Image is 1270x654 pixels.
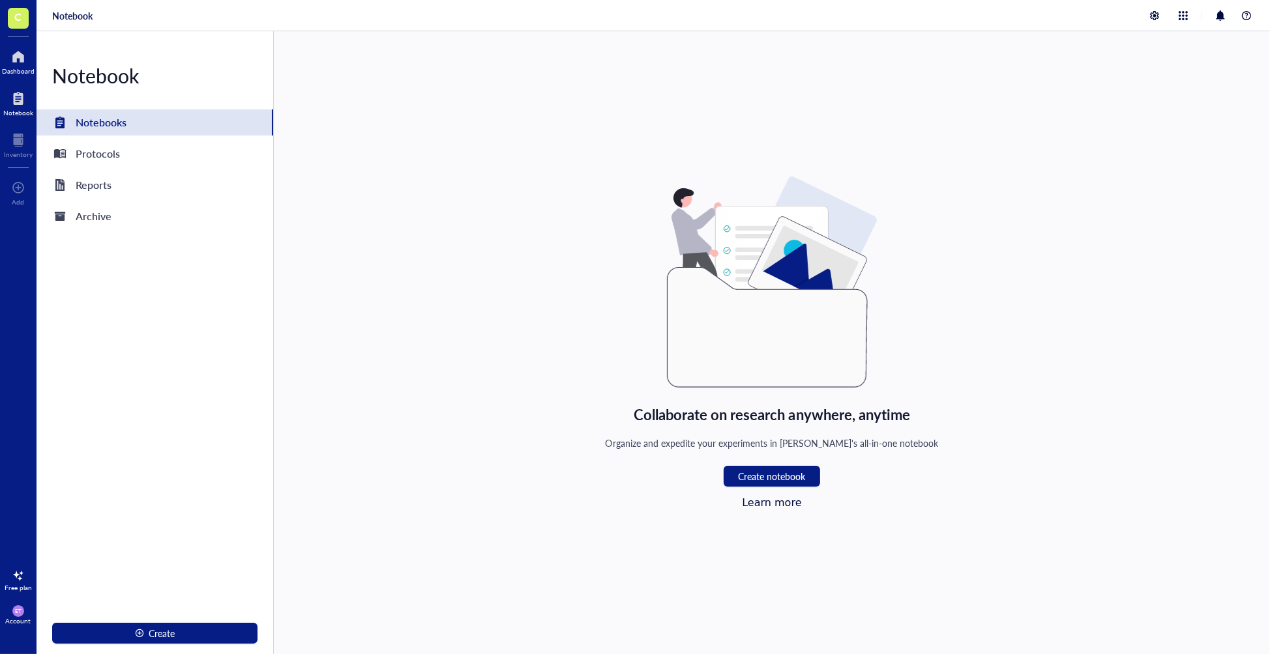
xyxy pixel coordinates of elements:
[3,109,33,117] div: Notebook
[5,584,32,591] div: Free plan
[15,8,22,25] span: C
[37,63,273,89] div: Notebook
[4,130,33,158] a: Inventory
[15,608,21,614] span: ET
[2,46,35,75] a: Dashboard
[3,88,33,117] a: Notebook
[37,109,273,135] a: Notebooks
[739,471,806,481] span: Create notebook
[6,617,31,625] div: Account
[12,198,25,206] div: Add
[742,496,801,509] a: Learn more
[634,403,911,425] div: Collaborate on research anywhere, anytime
[76,145,120,163] div: Protocols
[724,466,820,487] button: Create notebook
[37,203,273,229] a: Archive
[76,113,126,132] div: Notebooks
[2,67,35,75] div: Dashboard
[76,176,111,194] div: Reports
[149,628,175,638] span: Create
[52,10,93,21] a: Notebook
[606,436,939,450] div: Organize and expedite your experiments in [PERSON_NAME]'s all-in-one notebook
[4,150,33,158] div: Inventory
[52,623,258,644] button: Create
[37,141,273,167] a: Protocols
[667,177,877,388] img: Empty state
[37,172,273,198] a: Reports
[76,207,111,225] div: Archive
